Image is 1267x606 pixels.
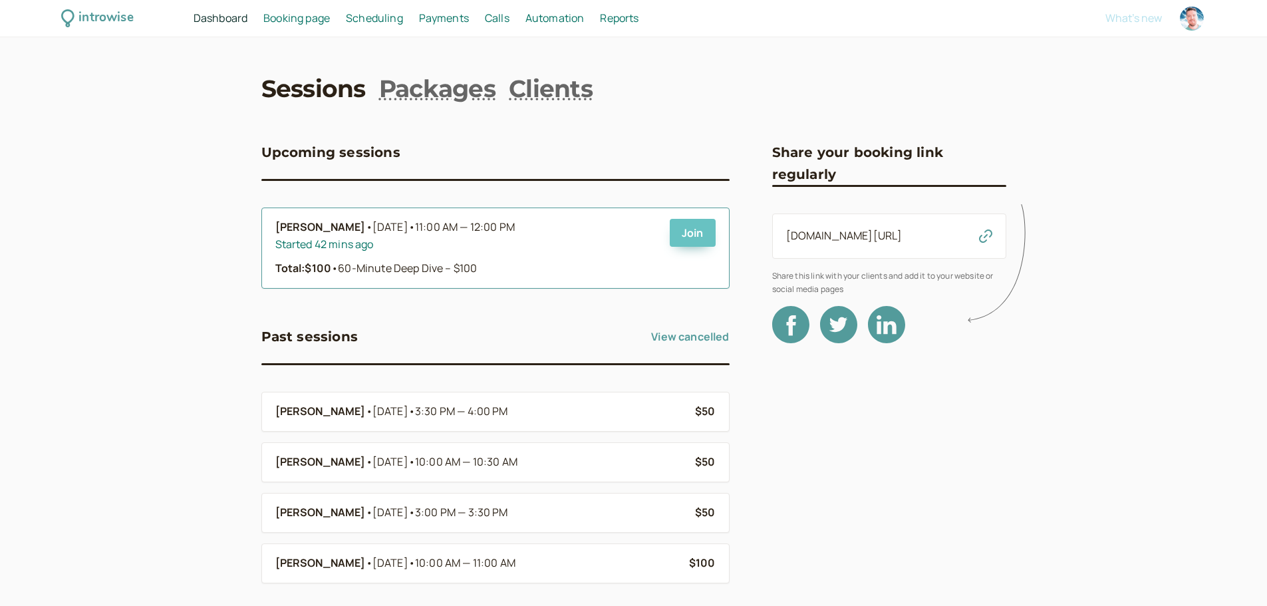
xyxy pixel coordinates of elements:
span: • [366,504,372,522]
a: [PERSON_NAME]•[DATE]•3:30 PM — 4:00 PM [275,403,685,420]
a: [PERSON_NAME]•[DATE]•10:00 AM — 10:30 AM [275,454,685,471]
span: • [408,505,415,520]
a: Automation [525,10,585,27]
span: 10:00 AM — 11:00 AM [415,555,515,570]
a: Reports [600,10,638,27]
span: • [408,555,415,570]
span: [DATE] [372,454,517,471]
b: $50 [695,404,715,418]
span: Share this link with your clients and add it to your website or social media pages [772,269,1006,295]
span: • [366,555,372,572]
b: [PERSON_NAME] [275,454,366,471]
span: 10:00 AM — 10:30 AM [415,454,517,469]
div: introwise [78,8,133,29]
strong: Total: $100 [275,261,332,275]
b: [PERSON_NAME] [275,403,366,420]
a: Payments [419,10,469,27]
span: [DATE] [372,403,508,420]
a: Account [1178,5,1206,33]
a: Packages [379,72,495,105]
span: 3:00 PM — 3:30 PM [415,505,508,520]
span: 11:00 AM — 12:00 PM [415,220,515,234]
span: • [408,454,415,469]
a: Sessions [261,72,366,105]
span: Booking page [263,11,330,25]
a: [DOMAIN_NAME][URL] [786,228,903,243]
b: [PERSON_NAME] [275,504,366,522]
span: 3:30 PM — 4:00 PM [415,404,508,418]
h3: Past sessions [261,326,358,347]
span: • [331,261,338,275]
b: $100 [689,555,716,570]
a: Join [670,219,716,247]
span: [DATE] [372,555,515,572]
a: Dashboard [194,10,247,27]
span: Dashboard [194,11,247,25]
b: $50 [695,454,715,469]
b: [PERSON_NAME] [275,555,366,572]
span: Payments [419,11,469,25]
span: • [366,454,372,471]
span: Calls [485,11,509,25]
span: [DATE] [372,504,508,522]
a: introwise [61,8,134,29]
span: • [408,404,415,418]
h3: Share your booking link regularly [772,142,1006,185]
span: • [366,219,372,236]
a: Booking page [263,10,330,27]
a: [PERSON_NAME]•[DATE]•10:00 AM — 11:00 AM [275,555,678,572]
span: Reports [600,11,638,25]
h3: Upcoming sessions [261,142,400,163]
a: [PERSON_NAME]•[DATE]•11:00 AM — 12:00 PMStarted 42 mins agoTotal:$100•60-Minute Deep Dive – $100 [275,219,659,277]
a: Calls [485,10,509,27]
span: 60-Minute Deep Dive – $100 [331,261,477,275]
div: Started 42 mins ago [275,236,659,253]
span: • [408,220,415,234]
a: Scheduling [346,10,403,27]
a: Clients [509,72,593,105]
span: [DATE] [372,219,515,236]
span: • [366,403,372,420]
a: [PERSON_NAME]•[DATE]•3:00 PM — 3:30 PM [275,504,685,522]
span: Scheduling [346,11,403,25]
b: [PERSON_NAME] [275,219,366,236]
a: View cancelled [651,326,729,347]
button: What's new [1105,12,1162,24]
span: Automation [525,11,585,25]
span: What's new [1105,11,1162,25]
b: $50 [695,505,715,520]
